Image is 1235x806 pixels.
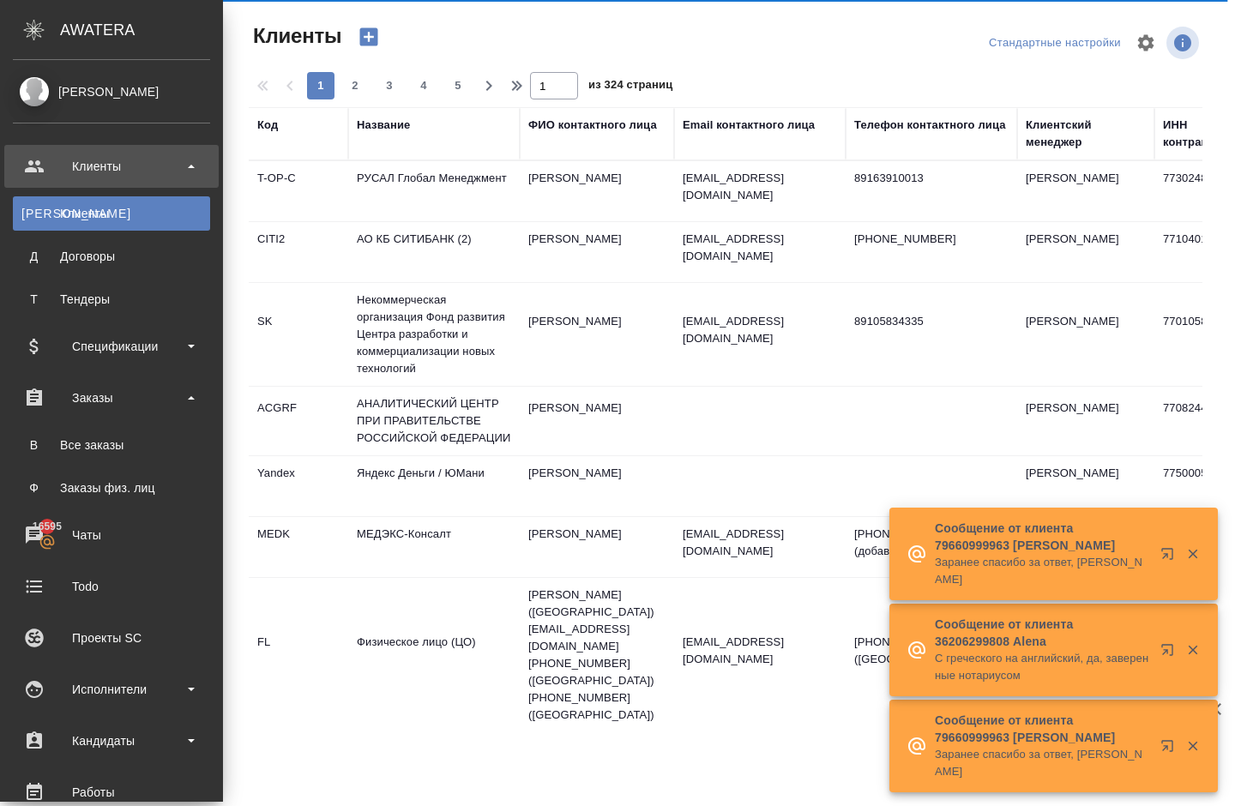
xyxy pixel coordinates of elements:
[13,239,210,274] a: ДДоговоры
[348,22,389,51] button: Создать
[21,479,202,496] div: Заказы физ. лиц
[13,428,210,462] a: ВВсе заказы
[935,554,1149,588] p: Заранее спасибо за ответ, [PERSON_NAME]
[1026,117,1146,151] div: Клиентский менеджер
[13,385,210,411] div: Заказы
[13,471,210,505] a: ФЗаказы физ. лиц
[683,313,837,347] p: [EMAIL_ADDRESS][DOMAIN_NAME]
[520,456,674,516] td: [PERSON_NAME]
[13,82,210,101] div: [PERSON_NAME]
[444,77,472,94] span: 5
[21,291,202,308] div: Тендеры
[683,117,815,134] div: Email контактного лица
[410,77,437,94] span: 4
[4,565,219,608] a: Todo
[13,574,210,599] div: Todo
[4,514,219,556] a: 16595Чаты
[854,170,1009,187] p: 89163910013
[1017,391,1154,451] td: [PERSON_NAME]
[1150,537,1191,578] button: Открыть в новой вкладке
[13,522,210,548] div: Чаты
[249,456,348,516] td: Yandex
[1150,729,1191,770] button: Открыть в новой вкладке
[249,222,348,282] td: CITI2
[13,282,210,316] a: ТТендеры
[13,677,210,702] div: Исполнители
[348,517,520,577] td: МЕДЭКС-Консалт
[341,77,369,94] span: 2
[13,196,210,231] a: [PERSON_NAME]Клиенты
[1175,546,1210,562] button: Закрыть
[249,304,348,364] td: SK
[683,170,837,204] p: [EMAIL_ADDRESS][DOMAIN_NAME]
[935,616,1149,650] p: Сообщение от клиента 36206299808 Alena
[520,304,674,364] td: [PERSON_NAME]
[13,625,210,651] div: Проекты SC
[854,117,1006,134] div: Телефон контактного лица
[13,728,210,754] div: Кандидаты
[348,456,520,516] td: Яндекс Деньги / ЮМани
[4,617,219,659] a: Проекты SC
[1017,456,1154,516] td: [PERSON_NAME]
[348,283,520,386] td: Некоммерческая организация Фонд развития Центра разработки и коммерциализации новых технологий
[348,161,520,221] td: РУСАЛ Глобал Менеджмент
[520,391,674,451] td: [PERSON_NAME]
[935,520,1149,554] p: Сообщение от клиента 79660999963 [PERSON_NAME]
[444,72,472,99] button: 5
[249,22,341,50] span: Клиенты
[21,248,202,265] div: Договоры
[935,746,1149,780] p: Заранее спасибо за ответ, [PERSON_NAME]
[588,75,672,99] span: из 324 страниц
[21,205,202,222] div: Клиенты
[21,436,202,454] div: Все заказы
[341,72,369,99] button: 2
[1017,161,1154,221] td: [PERSON_NAME]
[683,526,837,560] p: [EMAIL_ADDRESS][DOMAIN_NAME]
[528,117,657,134] div: ФИО контактного лица
[520,222,674,282] td: [PERSON_NAME]
[854,634,1009,668] p: [PHONE_NUMBER] ([GEOGRAPHIC_DATA])
[13,779,210,805] div: Работы
[1166,27,1202,59] span: Посмотреть информацию
[22,518,72,535] span: 16595
[1175,738,1210,754] button: Закрыть
[935,712,1149,746] p: Сообщение от клиента 79660999963 [PERSON_NAME]
[249,161,348,221] td: T-OP-C
[257,117,278,134] div: Код
[410,72,437,99] button: 4
[520,161,674,221] td: [PERSON_NAME]
[13,153,210,179] div: Клиенты
[683,231,837,265] p: [EMAIL_ADDRESS][DOMAIN_NAME]
[935,650,1149,684] p: С греческого на английский, да, заверенные нотариусом
[249,517,348,577] td: MEDK
[1017,304,1154,364] td: [PERSON_NAME]
[854,526,1009,560] p: [PHONE_NUMBER] (добавочный 105)
[854,313,1009,330] p: 89105834335
[1150,633,1191,674] button: Открыть в новой вкладке
[1175,642,1210,658] button: Закрыть
[1017,222,1154,282] td: [PERSON_NAME]
[348,387,520,455] td: АНАЛИТИЧЕСКИЙ ЦЕНТР ПРИ ПРАВИТЕЛЬСТВЕ РОССИЙСКОЙ ФЕДЕРАЦИИ
[249,625,348,685] td: FL
[520,517,674,577] td: [PERSON_NAME]
[348,222,520,282] td: АО КБ СИТИБАНК (2)
[376,72,403,99] button: 3
[249,391,348,451] td: ACGRF
[1125,22,1166,63] span: Настроить таблицу
[683,634,837,668] p: [EMAIL_ADDRESS][DOMAIN_NAME]
[348,625,520,685] td: Физическое лицо (ЦО)
[13,334,210,359] div: Спецификации
[357,117,410,134] div: Название
[60,13,223,47] div: AWATERA
[985,30,1125,57] div: split button
[376,77,403,94] span: 3
[520,578,674,732] td: [PERSON_NAME] ([GEOGRAPHIC_DATA]) [EMAIL_ADDRESS][DOMAIN_NAME] [PHONE_NUMBER] ([GEOGRAPHIC_DATA])...
[854,231,1009,248] p: [PHONE_NUMBER]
